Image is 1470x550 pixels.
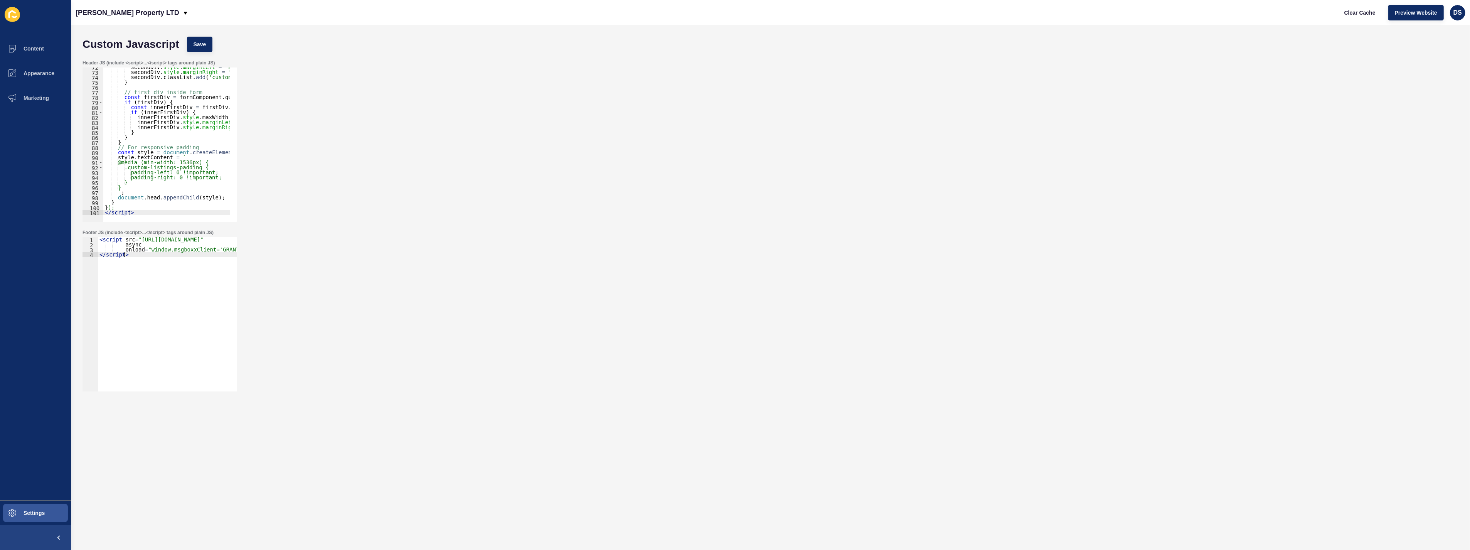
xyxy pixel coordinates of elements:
div: 74 [83,75,103,80]
span: DS [1453,9,1462,17]
h1: Custom Javascript [83,40,179,48]
div: 95 [83,180,103,185]
div: 76 [83,85,103,90]
div: 79 [83,100,103,105]
div: 4 [83,252,98,257]
div: 98 [83,195,103,200]
div: 84 [83,125,103,130]
label: Footer JS (include <script>...</script> tags around plain JS) [83,229,214,236]
div: 100 [83,205,103,210]
div: 78 [83,95,103,100]
div: 93 [83,170,103,175]
span: Save [194,40,206,48]
div: 91 [83,160,103,165]
div: 90 [83,155,103,160]
span: Clear Cache [1344,9,1376,17]
span: Preview Website [1395,9,1437,17]
button: Clear Cache [1338,5,1382,20]
div: 82 [83,115,103,120]
div: 94 [83,175,103,180]
div: 75 [83,80,103,85]
div: 87 [83,140,103,145]
div: 88 [83,145,103,150]
div: 96 [83,185,103,190]
div: 85 [83,130,103,135]
div: 97 [83,190,103,195]
div: 2 [83,242,98,247]
div: 1 [83,237,98,242]
div: 77 [83,90,103,95]
p: [PERSON_NAME] Property LTD [76,3,179,22]
div: 72 [83,65,103,70]
button: Save [187,37,213,52]
div: 83 [83,120,103,125]
div: 3 [83,247,98,252]
div: 99 [83,200,103,205]
label: Header JS (include <script>...</script> tags around plain JS) [83,60,215,66]
div: 73 [83,70,103,75]
div: 81 [83,110,103,115]
div: 86 [83,135,103,140]
button: Preview Website [1388,5,1444,20]
div: 80 [83,105,103,110]
div: 92 [83,165,103,170]
div: 101 [83,210,103,215]
div: 89 [83,150,103,155]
